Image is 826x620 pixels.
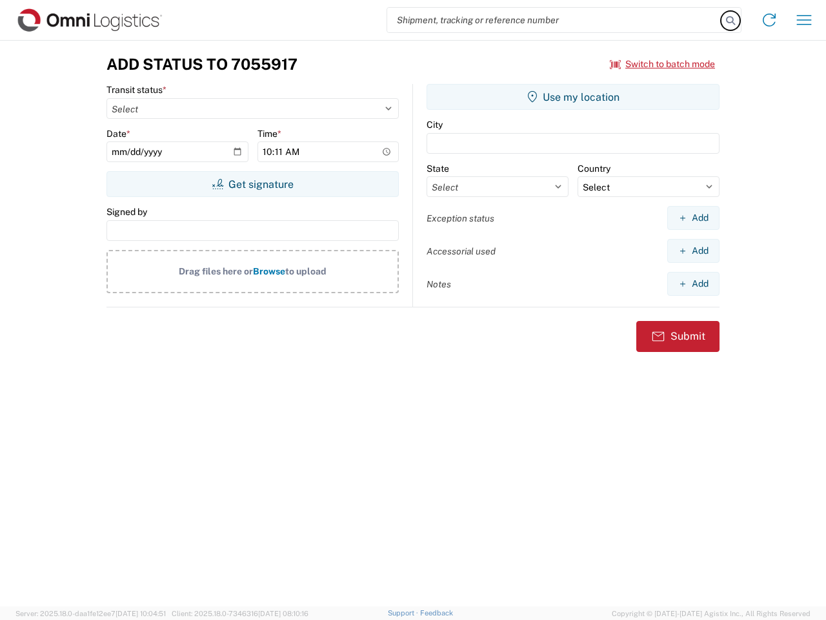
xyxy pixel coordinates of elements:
[667,206,720,230] button: Add
[106,171,399,197] button: Get signature
[427,84,720,110] button: Use my location
[179,266,253,276] span: Drag files here or
[106,55,297,74] h3: Add Status to 7055917
[610,54,715,75] button: Switch to batch mode
[636,321,720,352] button: Submit
[106,84,166,96] label: Transit status
[427,119,443,130] label: City
[427,212,494,224] label: Exception status
[387,8,721,32] input: Shipment, tracking or reference number
[420,609,453,617] a: Feedback
[106,206,147,218] label: Signed by
[427,245,496,257] label: Accessorial used
[106,128,130,139] label: Date
[427,278,451,290] label: Notes
[15,610,166,617] span: Server: 2025.18.0-daa1fe12ee7
[667,239,720,263] button: Add
[388,609,420,617] a: Support
[257,128,281,139] label: Time
[116,610,166,617] span: [DATE] 10:04:51
[253,266,285,276] span: Browse
[427,163,449,174] label: State
[612,608,811,619] span: Copyright © [DATE]-[DATE] Agistix Inc., All Rights Reserved
[172,610,308,617] span: Client: 2025.18.0-7346316
[258,610,308,617] span: [DATE] 08:10:16
[667,272,720,296] button: Add
[578,163,610,174] label: Country
[285,266,327,276] span: to upload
